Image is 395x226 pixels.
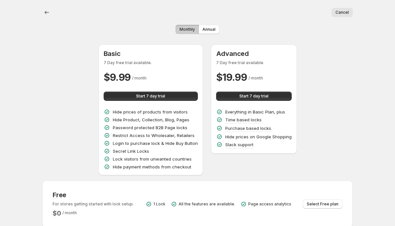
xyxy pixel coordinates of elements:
span: / month [249,76,263,80]
p: Slack support [225,141,253,148]
span: Annual [202,27,215,32]
p: All the features are available. [179,201,235,207]
button: Cancel [332,8,353,17]
p: 1 Lock [153,201,165,207]
p: Hide payment methods from checkout [113,164,191,170]
p: Password protected B2B Page locks [113,124,187,131]
p: 7 Day free trial available. [216,60,292,65]
p: Lock visitors from unwanted countries [113,156,192,162]
p: Hide prices on Google Shopping [225,133,292,140]
span: Monthly [180,27,195,32]
h3: Free [53,191,134,199]
p: Login to purchase lock & Hide Buy Button [113,140,198,147]
h3: Advanced [216,50,292,58]
p: Purchase based locks. [225,125,272,131]
p: Everything in Basic Plan, plus [225,109,285,115]
h2: $ 19.99 [216,71,247,84]
button: Select Free plan [303,200,342,209]
p: 7 Day free trial available. [104,60,198,65]
span: Start 7 day trial [239,94,268,99]
button: Monthly [176,25,199,34]
p: Time based locks [225,116,262,123]
p: Hide prices of products from visitors [113,109,188,115]
p: Secret Link Locks [113,148,149,154]
button: Start 7 day trial [216,92,292,101]
button: Annual [198,25,219,34]
span: / month [132,76,146,80]
button: Start 7 day trial [104,92,198,101]
p: For stores getting started with lock setup. [53,201,134,207]
h2: $ 0 [53,209,61,217]
span: / month [62,210,77,215]
p: Page access analytics [248,201,291,207]
h3: Basic [104,50,198,58]
span: Start 7 day trial [136,94,165,99]
button: Back [42,8,51,17]
span: Cancel [335,10,349,15]
span: Select Free plan [307,201,338,207]
h2: $ 9.99 [104,71,131,84]
p: Hide Product, Collection, Blog, Pages [113,116,189,123]
p: Restrict Access to Wholesaler, Retailers [113,132,195,139]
